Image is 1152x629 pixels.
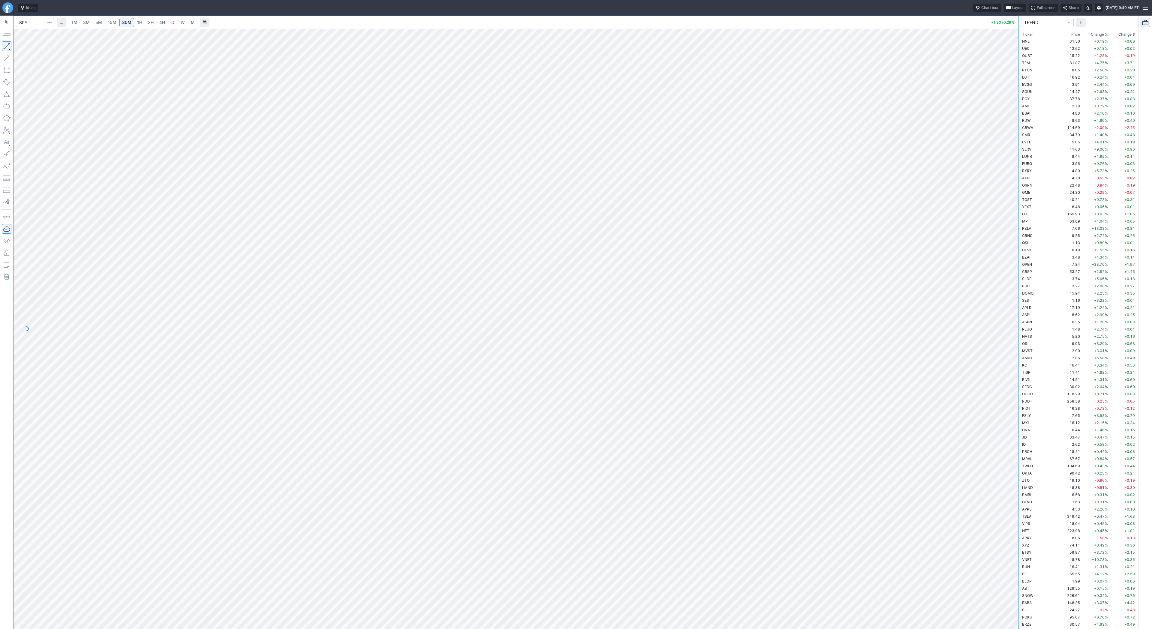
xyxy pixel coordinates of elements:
[2,260,11,270] button: Add note
[1094,118,1105,123] span: +4.80
[1022,82,1032,87] span: EVGO
[1059,217,1081,225] td: 63.09
[178,18,187,27] a: W
[1059,181,1081,189] td: 22.48
[2,173,11,183] button: Fibonacci retracements
[1059,354,1081,361] td: 7.86
[80,18,92,27] a: 3M
[1022,356,1033,360] span: AMPX
[122,20,131,25] span: 30M
[1105,176,1108,180] span: %
[1059,347,1081,354] td: 2.90
[1059,340,1081,347] td: 9.03
[1059,333,1081,340] td: 5.80
[1022,161,1032,166] span: FUBO
[1124,140,1135,144] span: +0.19
[1059,261,1081,268] td: 7.84
[1022,205,1031,209] span: YEXT
[1059,45,1081,52] td: 12.62
[1059,210,1081,217] td: 165.93
[1094,334,1105,339] span: +2.75
[1124,118,1135,123] span: +0.40
[1094,341,1105,346] span: +8.20
[1095,183,1105,187] span: -0.84
[991,21,1016,24] p: +1.90 (0.29%)
[1059,138,1081,145] td: 5.05
[1105,190,1108,195] span: %
[1022,75,1029,79] span: DJT
[1105,97,1108,101] span: %
[1094,305,1105,310] span: +1.24
[1105,320,1108,324] span: %
[26,5,35,11] span: Ideas
[1105,75,1108,79] span: %
[1124,320,1135,324] span: +0.08
[1022,248,1032,252] span: CLSK
[1124,97,1135,101] span: +0.88
[1105,39,1108,43] span: %
[1118,31,1135,37] span: Change $
[1022,104,1030,108] span: AMC
[2,77,11,87] button: Rotated rectangle
[1022,140,1031,144] span: EVTL
[1059,81,1081,88] td: 3.91
[105,18,119,27] a: 15M
[973,4,1001,12] button: Chart tour
[1094,356,1105,360] span: +6.58
[1095,190,1105,195] span: -0.29
[1022,298,1029,303] span: SES
[1124,104,1135,108] span: +0.02
[1022,291,1033,295] span: DOMO
[1105,205,1108,209] span: %
[1022,176,1030,180] span: ATAI
[1105,305,1108,310] span: %
[1084,4,1092,12] button: Toggle dark mode
[1059,196,1081,203] td: 40.21
[1105,118,1108,123] span: %
[2,101,11,111] button: Ellipse
[1124,262,1135,267] span: +1.97
[1022,212,1030,216] span: LITE
[1124,39,1135,43] span: +0.06
[1022,233,1033,238] span: CRNC
[1094,284,1105,288] span: +2.08
[1124,205,1135,209] span: +0.01
[1022,255,1030,259] span: BZAI
[1124,334,1135,339] span: +0.16
[159,20,165,25] span: 4H
[1105,161,1108,166] span: %
[1105,241,1108,245] span: %
[134,18,145,27] a: 1H
[1021,18,1074,27] button: portfolio-watchlist-select
[1124,327,1135,331] span: +0.04
[1094,104,1105,108] span: +0.72
[2,272,11,282] button: Remove all autosaved drawings
[145,18,156,27] a: 2H
[1059,160,1081,167] td: 3.96
[1094,248,1105,252] span: +1.55
[1105,212,1108,216] span: %
[1124,75,1135,79] span: +0.04
[69,18,80,27] a: 1M
[1105,147,1108,151] span: %
[1022,197,1032,202] span: TOST
[1095,125,1105,130] span: -2.09
[119,18,134,27] a: 30M
[1069,5,1079,11] span: Share
[1105,154,1108,159] span: %
[1059,52,1081,59] td: 15.22
[1124,349,1135,353] span: +0.09
[1105,133,1108,137] span: %
[1124,341,1135,346] span: +0.68
[2,29,11,39] button: Measure
[1124,161,1135,166] span: +0.03
[1059,232,1081,239] td: 9.56
[2,137,11,147] button: Text
[2,212,11,222] button: Drawing mode: Single
[1024,19,1064,25] span: TREND
[1059,109,1081,117] td: 4.83
[1105,349,1108,353] span: %
[1094,349,1105,353] span: +3.01
[1124,154,1135,159] span: +0.14
[1105,140,1108,144] span: %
